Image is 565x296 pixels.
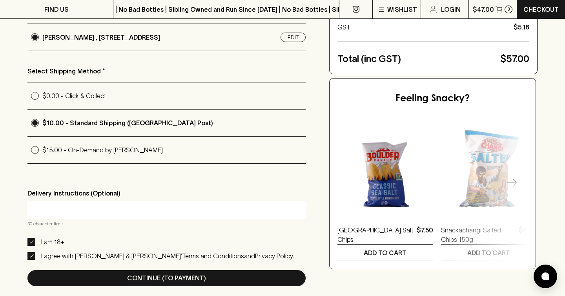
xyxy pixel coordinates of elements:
[44,5,69,14] p: FIND US
[244,252,255,259] p: and
[41,237,64,247] p: I am 18+
[467,248,510,258] p: ADD TO CART
[182,252,244,259] a: Terms and Conditions
[255,252,294,259] a: Privacy Policy.
[473,5,494,14] p: $47.00
[337,245,433,261] button: ADD TO CART
[523,5,559,14] p: Checkout
[395,93,470,105] h5: Feeling Snacky?
[364,248,406,258] p: ADD TO CART
[27,270,306,286] button: Continue (To Payment)
[42,33,306,42] div: [PERSON_NAME] , [STREET_ADDRESS]
[337,225,414,244] a: [GEOGRAPHIC_DATA] Salt Chips
[441,225,516,244] a: Snackachangi Salted Chips 150g
[27,66,306,76] p: Select Shipping Method *
[500,52,529,66] p: $57.00
[281,33,306,42] button: [PERSON_NAME] , [STREET_ADDRESS]
[387,5,417,14] p: Wishlist
[441,122,537,218] img: Snackachangi Salted Chips 150g
[441,245,537,261] button: ADD TO CART
[27,220,306,228] p: 30 character limit
[541,272,549,280] img: bubble-icon
[337,122,433,218] img: Boulder Canyon Sea Salt Chips
[27,188,306,198] p: Delivery Instructions (Optional)
[42,145,306,155] p: $15.00 - On-Demand by [PERSON_NAME]
[337,52,497,66] p: Total (inc GST)
[42,118,306,128] p: $10.00 - Standard Shipping ([GEOGRAPHIC_DATA] Post)
[514,22,529,32] p: $5.18
[507,7,510,11] p: 3
[441,5,461,14] p: Login
[42,91,306,100] p: $0.00 - Click & Collect
[337,22,510,32] p: GST
[417,225,433,244] p: $7.50
[519,225,537,244] p: $6.50
[41,252,182,259] p: I agree with [PERSON_NAME] & [PERSON_NAME]’
[127,273,206,283] p: Continue (To Payment)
